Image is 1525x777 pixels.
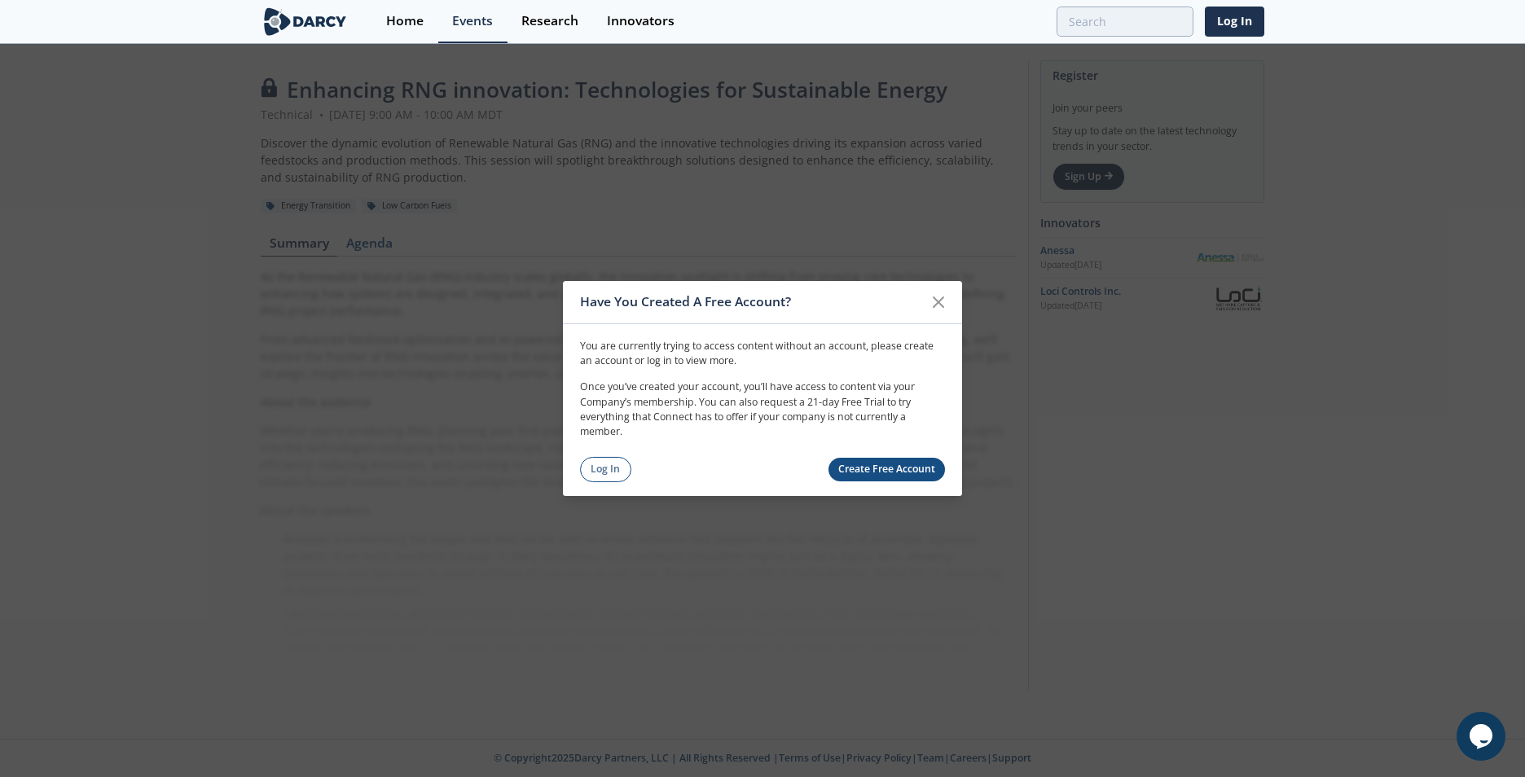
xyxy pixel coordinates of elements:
[261,7,349,36] img: logo-wide.svg
[607,15,675,28] div: Innovators
[521,15,578,28] div: Research
[580,338,945,368] p: You are currently trying to access content without an account, please create an account or log in...
[828,458,946,481] a: Create Free Account
[452,15,493,28] div: Events
[580,287,923,318] div: Have You Created A Free Account?
[386,15,424,28] div: Home
[1205,7,1264,37] a: Log In
[1457,712,1509,761] iframe: chat widget
[580,457,631,482] a: Log In
[580,380,945,440] p: Once you’ve created your account, you’ll have access to content via your Company’s membership. Yo...
[1057,7,1193,37] input: Advanced Search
